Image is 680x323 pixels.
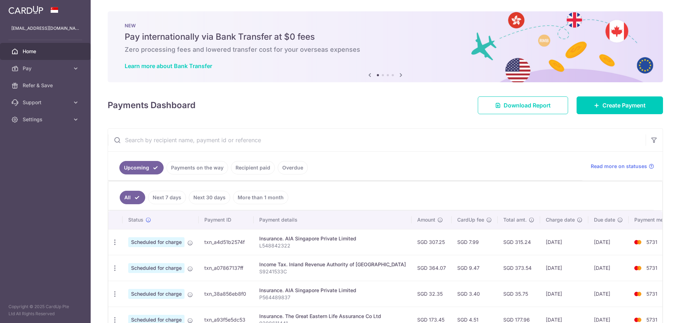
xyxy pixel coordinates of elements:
span: 5731 [646,291,657,297]
span: CardUp fee [457,216,484,223]
div: Income Tax. Inland Revenue Authority of [GEOGRAPHIC_DATA] [259,261,406,268]
a: Read more on statuses [591,163,654,170]
div: Insurance. AIA Singapore Private Limited [259,235,406,242]
td: [DATE] [540,281,588,307]
span: Create Payment [602,101,646,110]
td: [DATE] [540,229,588,255]
div: Insurance. The Great Eastern Life Assurance Co Ltd [259,313,406,320]
td: SGD 9.47 [452,255,498,281]
a: More than 1 month [233,191,288,204]
a: Learn more about Bank Transfer [125,62,212,69]
div: Insurance. AIA Singapore Private Limited [259,287,406,294]
span: Pay [23,65,69,72]
img: CardUp [8,6,43,14]
td: txn_a07867137ff [199,255,254,281]
td: SGD 35.75 [498,281,540,307]
a: Next 7 days [148,191,186,204]
th: Payment details [254,211,412,229]
span: Refer & Save [23,82,69,89]
p: [EMAIL_ADDRESS][DOMAIN_NAME] [11,25,79,32]
a: Overdue [278,161,308,174]
td: txn_a4d51b2574f [199,229,254,255]
span: Download Report [504,101,551,110]
span: Amount [417,216,435,223]
a: Recipient paid [231,161,275,174]
td: [DATE] [588,255,629,281]
img: Bank Card [631,238,645,246]
th: Payment ID [199,211,254,229]
a: Upcoming [119,161,164,174]
img: Bank transfer banner [108,11,663,82]
span: Charge date [546,216,575,223]
td: SGD 315.24 [498,229,540,255]
p: L548842322 [259,242,406,249]
span: Total amt. [503,216,527,223]
td: [DATE] [540,255,588,281]
span: Support [23,99,69,106]
span: 5731 [646,239,657,245]
p: S9241533C [259,268,406,275]
h4: Payments Dashboard [108,99,195,112]
p: P564489837 [259,294,406,301]
span: 5731 [646,265,657,271]
td: SGD 7.99 [452,229,498,255]
h5: Pay internationally via Bank Transfer at $0 fees [125,31,646,43]
iframe: Opens a widget where you can find more information [635,302,673,319]
span: Home [23,48,69,55]
td: SGD 364.07 [412,255,452,281]
span: Status [128,216,143,223]
span: 5731 [646,317,657,323]
td: SGD 373.54 [498,255,540,281]
td: txn_38a856eb8f0 [199,281,254,307]
a: All [120,191,145,204]
td: SGD 3.40 [452,281,498,307]
a: Create Payment [577,96,663,114]
td: [DATE] [588,281,629,307]
span: Settings [23,116,69,123]
img: Bank Card [631,264,645,272]
a: Download Report [478,96,568,114]
img: Bank Card [631,290,645,298]
td: [DATE] [588,229,629,255]
td: SGD 307.25 [412,229,452,255]
a: Payments on the way [166,161,228,174]
h6: Zero processing fees and lowered transfer cost for your overseas expenses [125,45,646,54]
span: Scheduled for charge [128,289,185,299]
span: Scheduled for charge [128,263,185,273]
span: Scheduled for charge [128,237,185,247]
a: Next 30 days [189,191,230,204]
span: Read more on statuses [591,163,647,170]
input: Search by recipient name, payment id or reference [108,129,646,151]
td: SGD 32.35 [412,281,452,307]
p: NEW [125,23,646,28]
span: Due date [594,216,615,223]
